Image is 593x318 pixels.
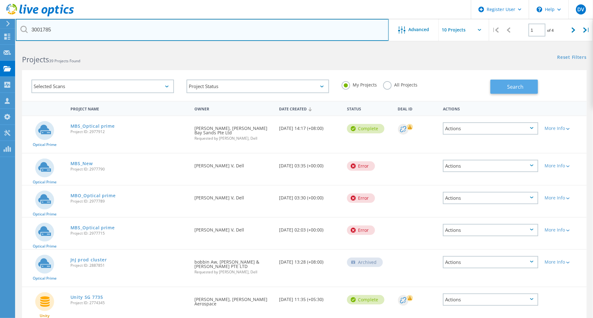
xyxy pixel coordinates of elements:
[194,270,273,274] span: Requested by [PERSON_NAME], Dell
[191,103,276,114] div: Owner
[187,80,329,93] div: Project Status
[70,264,188,267] span: Project ID: 2887851
[191,287,276,312] div: [PERSON_NAME], [PERSON_NAME] Aerospace
[70,295,103,299] a: Unity SG 7735
[577,7,584,12] span: DV
[545,260,584,264] div: More Info
[545,164,584,168] div: More Info
[580,19,593,41] div: |
[191,116,276,147] div: [PERSON_NAME], [PERSON_NAME] Bay Sands Pte Ltd
[547,28,554,33] span: of 4
[33,143,57,147] span: Optical Prime
[443,160,538,172] div: Actions
[347,124,384,133] div: Complete
[276,287,344,308] div: [DATE] 11:35 (+05:30)
[194,137,273,140] span: Requested by [PERSON_NAME], Dell
[70,258,107,262] a: JnJ prod cluster
[70,193,116,198] a: MBO_Optical prime
[191,186,276,206] div: [PERSON_NAME] V, Dell
[33,244,57,248] span: Optical Prime
[443,224,538,236] div: Actions
[33,212,57,216] span: Optical Prime
[347,258,383,267] div: Archived
[409,27,429,32] span: Advanced
[440,103,541,114] div: Actions
[22,54,49,64] b: Projects
[276,218,344,238] div: [DATE] 02:03 (+00:00)
[276,103,344,114] div: Date Created
[545,126,584,131] div: More Info
[40,314,49,318] span: Unity
[489,19,502,41] div: |
[347,295,384,304] div: Complete
[49,58,80,64] span: 39 Projects Found
[33,180,57,184] span: Optical Prime
[70,199,188,203] span: Project ID: 2977789
[276,186,344,206] div: [DATE] 03:30 (+00:00)
[545,196,584,200] div: More Info
[276,116,344,137] div: [DATE] 14:17 (+08:00)
[395,103,440,114] div: Deal Id
[537,7,542,12] svg: \n
[507,83,524,90] span: Search
[443,256,538,268] div: Actions
[545,228,584,232] div: More Info
[70,161,93,166] a: MBS_New
[383,81,417,87] label: All Projects
[33,276,57,280] span: Optical Prime
[490,80,538,94] button: Search
[557,55,587,60] a: Reset Filters
[67,103,192,114] div: Project Name
[342,81,377,87] label: My Projects
[347,226,375,235] div: Error
[276,153,344,174] div: [DATE] 03:35 (+00:00)
[276,250,344,271] div: [DATE] 13:28 (+08:00)
[191,218,276,238] div: [PERSON_NAME] V, Dell
[443,293,538,306] div: Actions
[443,122,538,135] div: Actions
[347,161,375,171] div: Error
[70,124,115,128] a: MBS_Optical prime
[70,226,115,230] a: MBS_Optical prime
[16,19,389,41] input: Search projects by name, owner, ID, company, etc
[70,130,188,134] span: Project ID: 2977912
[443,192,538,204] div: Actions
[70,232,188,235] span: Project ID: 2977715
[191,153,276,174] div: [PERSON_NAME] V, Dell
[344,103,395,114] div: Status
[31,80,174,93] div: Selected Scans
[6,13,74,18] a: Live Optics Dashboard
[191,250,276,280] div: bobbin Aw, [PERSON_NAME] & [PERSON_NAME] PTE LTD
[347,193,375,203] div: Error
[70,301,188,305] span: Project ID: 2774345
[70,167,188,171] span: Project ID: 2977790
